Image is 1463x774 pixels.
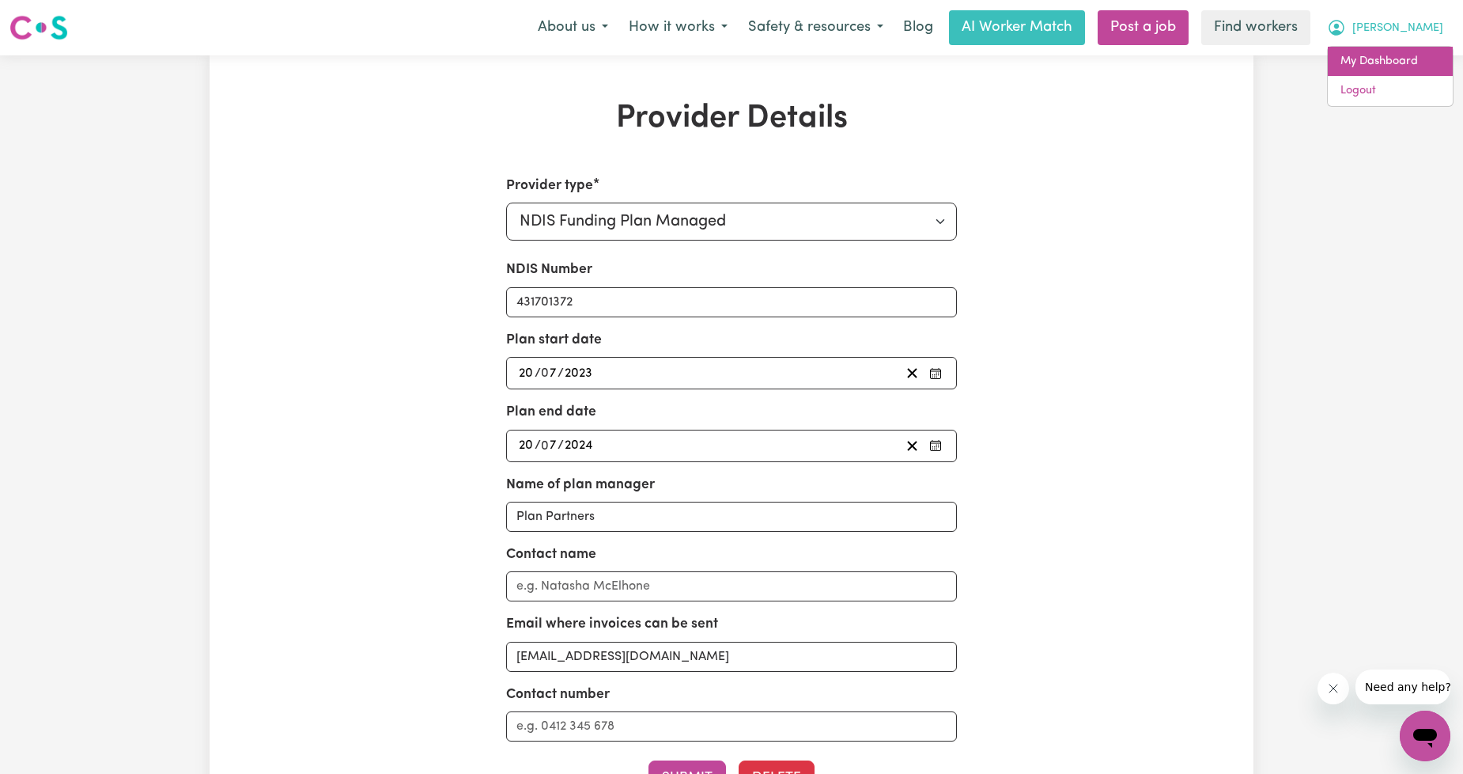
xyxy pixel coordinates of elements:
span: Need any help? [9,11,96,24]
span: / [558,438,564,453]
input: e.g. Natasha McElhone [506,571,958,601]
img: Careseekers logo [9,13,68,42]
label: Plan end date [506,402,596,423]
button: My Account [1317,11,1454,44]
iframe: Button to launch messaging window [1400,711,1450,761]
a: Find workers [1201,10,1310,45]
input: e.g. nat.mc@myplanmanager.com.au [506,642,958,672]
a: Post a job [1098,10,1189,45]
span: 0 [541,439,549,452]
input: e.g. 0412 345 678 [506,711,958,742]
span: 0 [541,367,549,380]
span: / [558,366,564,381]
label: NDIS Number [506,260,592,280]
a: Careseekers logo [9,9,68,46]
input: e.g. MyPlanManager Pty. Ltd. [506,502,958,532]
iframe: Message from company [1355,670,1450,704]
input: ---- [564,362,594,384]
button: How it works [618,11,738,44]
input: -- [518,435,535,457]
button: Safety & resources [738,11,894,44]
input: -- [542,435,558,457]
label: Contact number [506,685,610,705]
label: Name of plan manager [506,475,655,495]
a: Blog [894,10,943,45]
iframe: Close message [1317,673,1349,704]
input: -- [542,362,558,384]
span: / [535,438,541,453]
label: Email where invoices can be sent [506,614,718,635]
span: / [535,366,541,381]
input: ---- [564,435,595,457]
button: Pick your plan end date [924,435,947,457]
a: AI Worker Match [949,10,1085,45]
label: Contact name [506,544,596,565]
input: -- [518,362,535,384]
button: Pick your plan start date [924,362,947,384]
h1: Provider Details [393,100,1070,138]
input: Enter your NDIS number [506,287,958,317]
a: Logout [1328,76,1453,106]
button: Clear plan start date [900,362,924,384]
label: Plan start date [506,330,602,351]
label: Provider type [506,176,593,196]
div: My Account [1327,46,1454,107]
button: Clear plan end date [900,435,924,457]
button: About us [527,11,618,44]
a: My Dashboard [1328,47,1453,77]
span: [PERSON_NAME] [1352,20,1443,37]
